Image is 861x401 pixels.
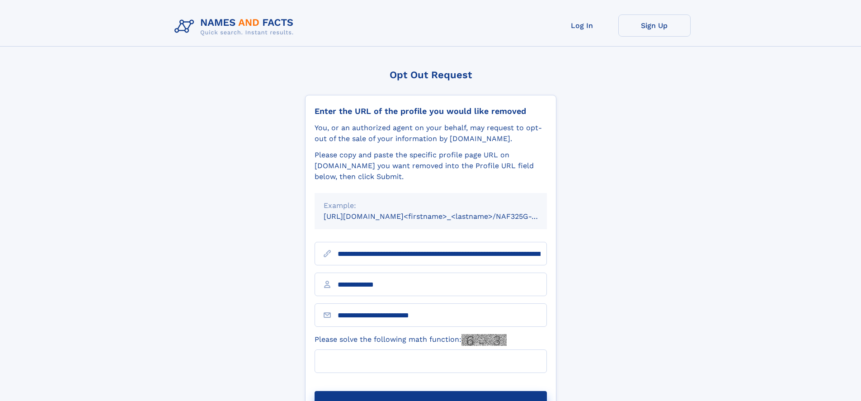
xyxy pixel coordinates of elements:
[171,14,301,39] img: Logo Names and Facts
[324,212,564,221] small: [URL][DOMAIN_NAME]<firstname>_<lastname>/NAF325G-xxxxxxxx
[315,150,547,182] div: Please copy and paste the specific profile page URL on [DOMAIN_NAME] you want removed into the Pr...
[546,14,618,37] a: Log In
[305,69,556,80] div: Opt Out Request
[315,106,547,116] div: Enter the URL of the profile you would like removed
[315,334,507,346] label: Please solve the following math function:
[315,123,547,144] div: You, or an authorized agent on your behalf, may request to opt-out of the sale of your informatio...
[324,200,538,211] div: Example:
[618,14,691,37] a: Sign Up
